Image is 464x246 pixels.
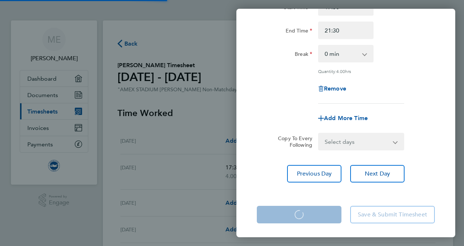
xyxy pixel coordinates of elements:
[365,170,390,177] span: Next Day
[324,115,368,122] span: Add More Time
[318,115,368,121] button: Add More Time
[272,135,312,148] label: Copy To Every Following
[318,68,404,74] div: Quantity: hrs
[295,51,312,59] label: Break
[297,170,332,177] span: Previous Day
[336,68,345,74] span: 4.00
[324,85,346,92] span: Remove
[286,27,312,36] label: End Time
[318,22,374,39] input: E.g. 18:00
[318,86,346,92] button: Remove
[350,165,405,182] button: Next Day
[287,165,341,182] button: Previous Day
